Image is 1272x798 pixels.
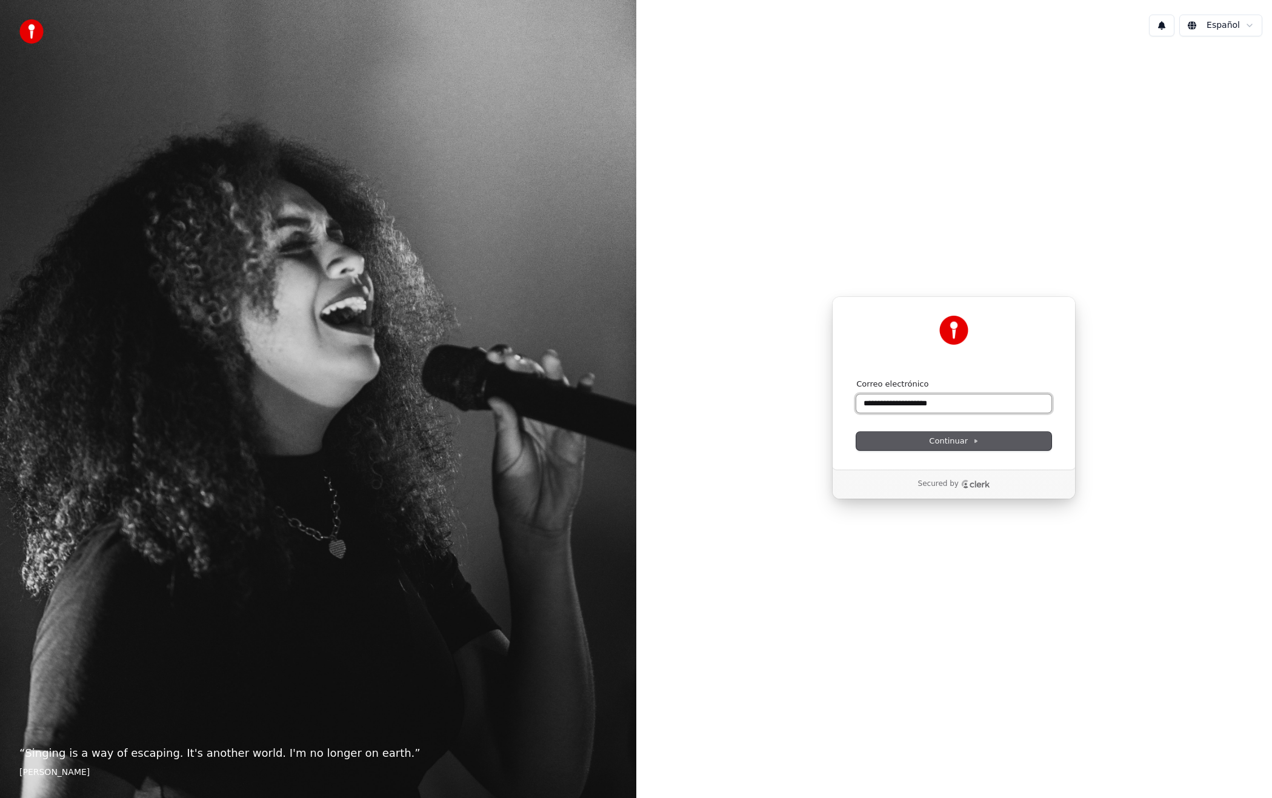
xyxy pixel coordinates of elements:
p: Secured by [918,479,959,489]
button: Continuar [856,432,1051,450]
a: Clerk logo [961,480,990,488]
p: “ Singing is a way of escaping. It's another world. I'm no longer on earth. ” [19,745,617,762]
label: Correo electrónico [856,379,928,390]
img: youka [19,19,44,44]
span: Continuar [929,436,979,447]
footer: [PERSON_NAME] [19,766,617,779]
img: Youka [939,316,968,345]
